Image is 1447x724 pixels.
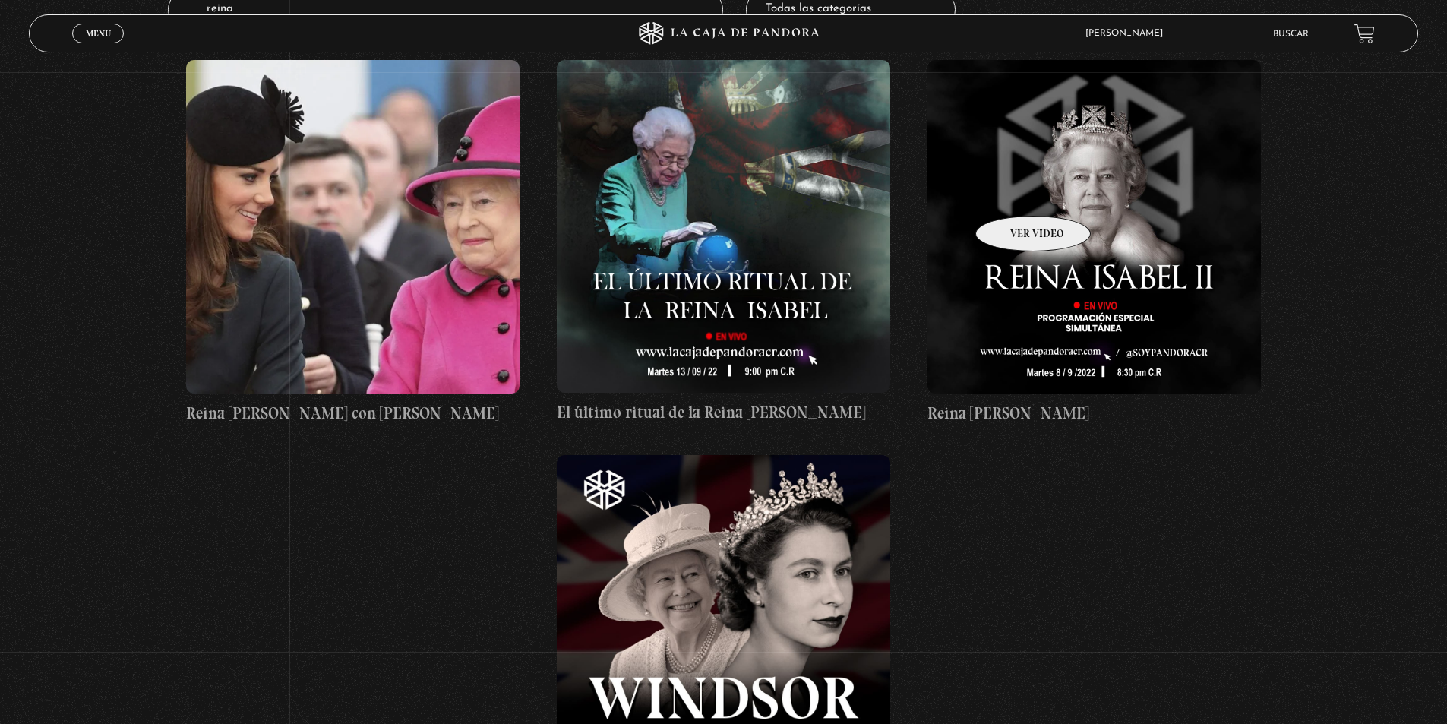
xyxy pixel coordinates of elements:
[1078,29,1178,38] span: [PERSON_NAME]
[186,60,520,425] a: Reina [PERSON_NAME] con [PERSON_NAME]
[557,60,890,425] a: El último ritual de la Reina [PERSON_NAME]
[927,60,1261,425] a: Reina [PERSON_NAME]
[186,401,520,425] h4: Reina [PERSON_NAME] con [PERSON_NAME]
[927,401,1261,425] h4: Reina [PERSON_NAME]
[1273,30,1309,39] a: Buscar
[557,400,890,425] h4: El último ritual de la Reina [PERSON_NAME]
[1354,24,1375,44] a: View your shopping cart
[81,42,116,52] span: Cerrar
[86,29,111,38] span: Menu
